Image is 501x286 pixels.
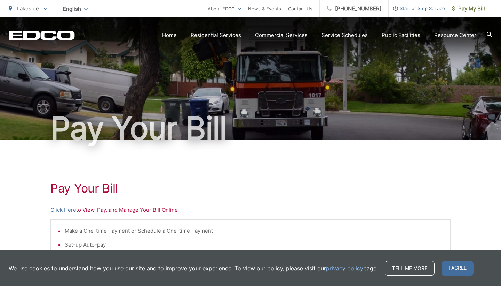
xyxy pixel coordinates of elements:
a: Residential Services [191,31,241,39]
a: Service Schedules [321,31,368,39]
a: Tell me more [385,261,435,276]
a: Click Here [50,206,76,214]
span: English [58,3,93,15]
h1: Pay Your Bill [9,111,492,146]
a: EDCD logo. Return to the homepage. [9,30,75,40]
span: I agree [442,261,474,276]
p: to View, Pay, and Manage Your Bill Online [50,206,451,214]
a: News & Events [248,5,281,13]
p: We use cookies to understand how you use our site and to improve your experience. To view our pol... [9,264,378,272]
span: Lakeside [17,5,39,12]
a: Commercial Services [255,31,308,39]
li: Make a One-time Payment or Schedule a One-time Payment [65,227,443,235]
a: Home [162,31,177,39]
a: privacy policy [326,264,363,272]
a: About EDCO [208,5,241,13]
a: Public Facilities [382,31,420,39]
a: Resource Center [434,31,476,39]
li: Set-up Auto-pay [65,241,443,249]
a: Contact Us [288,5,312,13]
h1: Pay Your Bill [50,181,451,195]
span: Pay My Bill [452,5,485,13]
